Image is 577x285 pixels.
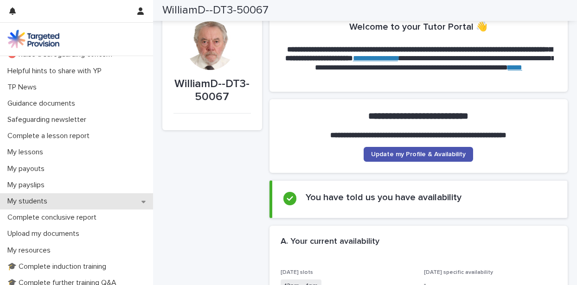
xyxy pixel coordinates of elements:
[4,213,104,222] p: Complete conclusive report
[4,165,52,173] p: My payouts
[364,147,473,162] a: Update my Profile & Availability
[4,132,97,140] p: Complete a lesson report
[349,21,487,32] h2: Welcome to your Tutor Portal 👋
[371,151,466,158] span: Update my Profile & Availability
[424,270,493,275] span: [DATE] specific availability
[173,77,251,104] p: WilliamD--DT3-50067
[4,246,58,255] p: My resources
[4,148,51,157] p: My lessons
[162,4,269,17] h2: WilliamD--DT3-50067
[4,99,83,108] p: Guidance documents
[4,115,94,124] p: Safeguarding newsletter
[4,83,44,92] p: TP News
[4,262,114,271] p: 🎓 Complete induction training
[4,229,87,238] p: Upload my documents
[281,237,379,247] h2: A. Your current availability
[306,192,462,203] h2: You have told us you have availability
[4,197,55,206] p: My students
[4,67,109,76] p: Helpful hints to share with YP
[4,181,52,190] p: My payslips
[281,270,313,275] span: [DATE] slots
[7,30,59,48] img: M5nRWzHhSzIhMunXDL62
